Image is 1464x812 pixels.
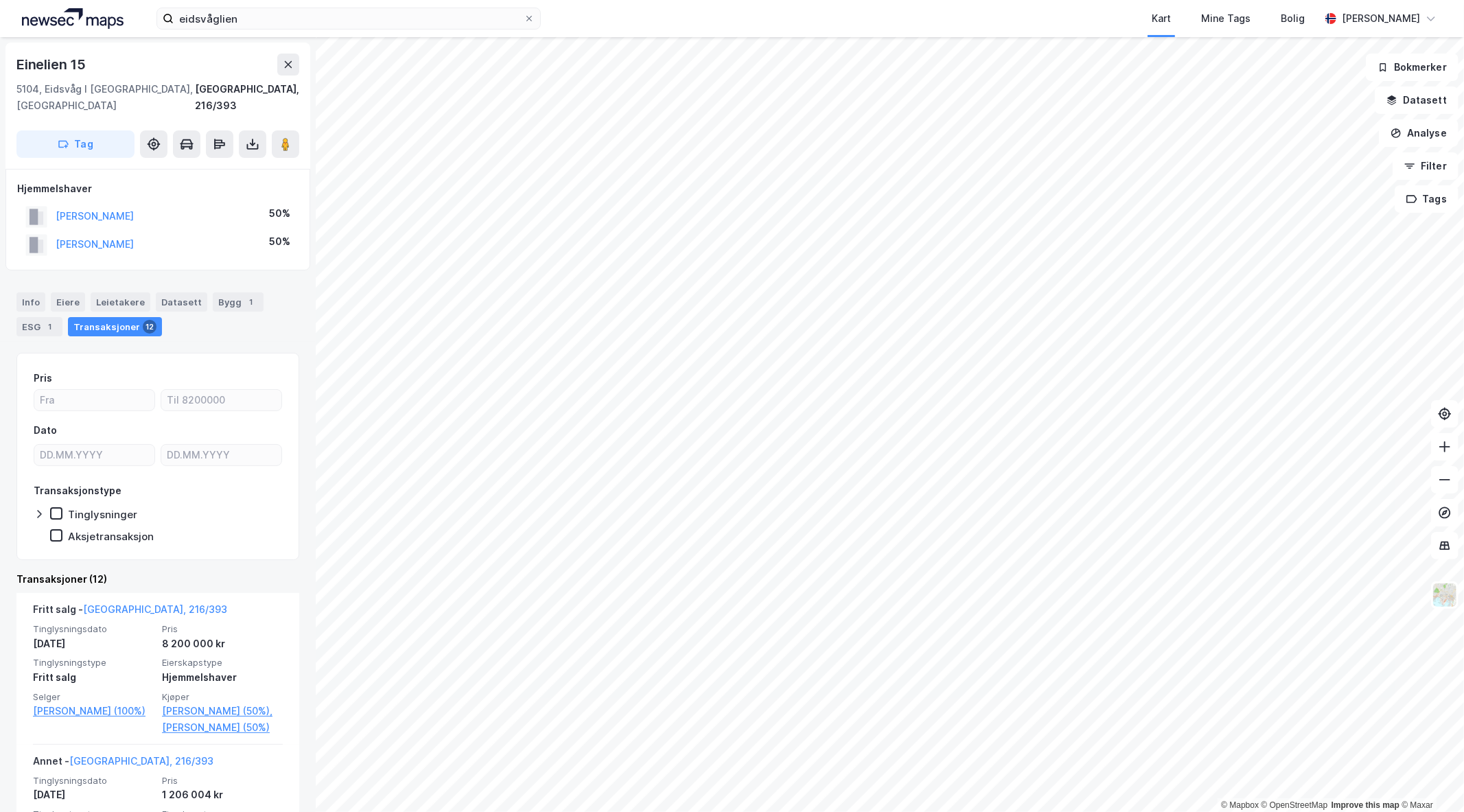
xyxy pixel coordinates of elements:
div: Hjemmelshaver [162,669,283,686]
div: Fritt salg - [33,601,227,623]
input: Til 8200000 [161,390,281,410]
input: Søk på adresse, matrikkel, gårdeiere, leietakere eller personer [174,8,524,29]
div: 50% [269,205,290,222]
div: Tinglysninger [68,508,137,521]
a: [PERSON_NAME] (100%) [33,703,154,719]
div: ESG [16,317,62,336]
div: Kontrollprogram for chat [1395,746,1464,812]
div: Hjemmelshaver [17,181,299,197]
a: Mapbox [1221,800,1259,810]
a: OpenStreetMap [1262,800,1328,810]
div: Dato [34,422,57,439]
div: 50% [269,233,290,250]
div: Transaksjonstype [34,483,121,499]
div: Kart [1152,10,1171,27]
span: Pris [162,775,283,787]
div: 12 [143,320,156,334]
button: Datasett [1375,86,1459,114]
span: Tinglysningstype [33,657,154,669]
div: 1 206 004 kr [162,787,283,803]
div: Info [16,292,45,312]
div: 8 200 000 kr [162,636,283,652]
div: Bygg [213,292,264,312]
a: [PERSON_NAME] (50%) [162,719,283,736]
img: logo.a4113a55bc3d86da70a041830d287a7e.svg [22,8,124,29]
div: Transaksjoner [68,317,162,336]
div: [PERSON_NAME] [1342,10,1420,27]
div: Einelien 15 [16,54,89,76]
button: Filter [1393,152,1459,180]
div: [DATE] [33,636,154,652]
input: DD.MM.YYYY [34,445,154,465]
div: Pris [34,370,52,386]
button: Analyse [1379,119,1459,147]
div: 1 [244,295,258,309]
div: Datasett [156,292,207,312]
button: Tags [1395,185,1459,213]
div: 1 [43,320,57,334]
a: [GEOGRAPHIC_DATA], 216/393 [69,755,213,767]
div: 5104, Eidsvåg I [GEOGRAPHIC_DATA], [GEOGRAPHIC_DATA] [16,81,195,114]
input: DD.MM.YYYY [161,445,281,465]
img: Z [1432,582,1458,608]
div: Mine Tags [1201,10,1251,27]
span: Eierskapstype [162,657,283,669]
span: Pris [162,623,283,635]
span: Selger [33,691,154,703]
a: Improve this map [1332,800,1399,810]
div: Leietakere [91,292,150,312]
a: [PERSON_NAME] (50%), [162,703,283,719]
div: Transaksjoner (12) [16,571,299,588]
span: Kjøper [162,691,283,703]
button: Bokmerker [1366,54,1459,81]
span: Tinglysningsdato [33,623,154,635]
a: [GEOGRAPHIC_DATA], 216/393 [83,603,227,615]
div: Bolig [1281,10,1305,27]
button: Tag [16,130,135,158]
div: Eiere [51,292,85,312]
div: [GEOGRAPHIC_DATA], 216/393 [195,81,299,114]
input: Fra [34,390,154,410]
div: Fritt salg [33,669,154,686]
div: Annet - [33,753,213,775]
span: Tinglysningsdato [33,775,154,787]
div: [DATE] [33,787,154,803]
div: Aksjetransaksjon [68,530,154,543]
iframe: Chat Widget [1395,746,1464,812]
